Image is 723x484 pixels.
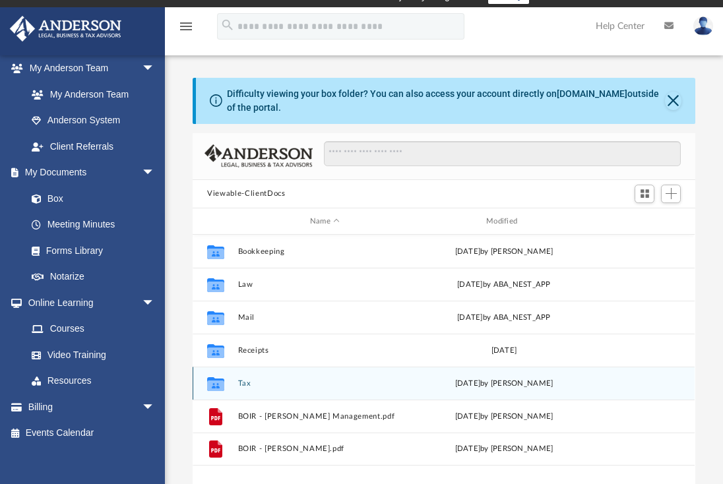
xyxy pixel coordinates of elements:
[18,212,168,238] a: Meeting Minutes
[142,394,168,421] span: arrow_drop_down
[178,25,194,34] a: menu
[18,237,162,264] a: Forms Library
[661,185,681,203] button: Add
[207,188,285,200] button: Viewable-ClientDocs
[18,342,162,368] a: Video Training
[418,411,591,423] div: [DATE] by [PERSON_NAME]
[597,216,689,227] div: id
[9,289,168,316] a: Online Learningarrow_drop_down
[18,185,162,212] a: Box
[227,87,664,115] div: Difficulty viewing your box folder? You can also access your account directly on outside of the p...
[418,378,591,390] div: [DATE] by [PERSON_NAME]
[238,379,412,388] button: Tax
[9,394,175,420] a: Billingarrow_drop_down
[238,445,412,454] button: BOIR - [PERSON_NAME].pdf
[178,18,194,34] i: menu
[324,141,681,166] input: Search files and folders
[693,16,713,36] img: User Pic
[142,55,168,82] span: arrow_drop_down
[417,216,591,227] div: Modified
[238,280,412,289] button: Law
[220,18,235,32] i: search
[635,185,654,203] button: Switch to Grid View
[9,420,175,446] a: Events Calendar
[665,92,681,110] button: Close
[9,160,168,186] a: My Documentsarrow_drop_down
[418,444,591,456] div: [DATE] by [PERSON_NAME]
[18,264,168,290] a: Notarize
[418,312,591,324] div: [DATE] by ABA_NEST_APP
[557,88,627,99] a: [DOMAIN_NAME]
[18,133,168,160] a: Client Referrals
[18,368,168,394] a: Resources
[238,247,412,256] button: Bookkeeping
[418,345,591,357] div: [DATE]
[199,216,232,227] div: id
[142,160,168,187] span: arrow_drop_down
[142,289,168,317] span: arrow_drop_down
[237,216,412,227] div: Name
[238,313,412,322] button: Mail
[6,16,125,42] img: Anderson Advisors Platinum Portal
[18,107,168,134] a: Anderson System
[18,316,168,342] a: Courses
[9,55,168,82] a: My Anderson Teamarrow_drop_down
[418,246,591,258] div: [DATE] by [PERSON_NAME]
[18,81,162,107] a: My Anderson Team
[238,412,412,421] button: BOIR - [PERSON_NAME] Management.pdf
[418,279,591,291] div: [DATE] by ABA_NEST_APP
[238,346,412,355] button: Receipts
